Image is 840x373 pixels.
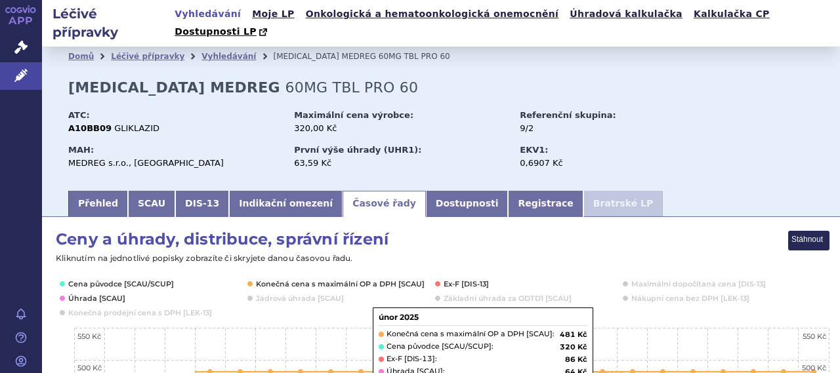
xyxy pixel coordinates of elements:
[77,363,102,372] text: 500 Kč
[77,332,101,341] text: 550 Kč
[520,110,616,120] strong: Referenční skupina:
[379,52,450,61] span: 60MG TBL PRO 60
[68,52,94,61] a: Domů
[294,110,413,120] strong: Maximální cena výrobce:
[508,191,583,217] a: Registrace
[56,253,353,263] text: Kliknutím na jednotlivé popisky zobrazíte či skryjete danou časovou řadu.
[631,279,763,289] button: Show Maximální dopočítaná cena [DIS-13]
[294,145,421,155] strong: První výše úhrady (UHR1):
[802,363,826,372] text: 500 Kč
[690,5,774,23] a: Kalkulačka CP
[42,5,171,41] h2: Léčivé přípravky
[302,5,563,23] a: Onkologická a hematoonkologická onemocnění
[256,279,422,289] button: Show Konečná cena s maximální OP a DPH [SCAU]
[175,26,257,37] span: Dostupnosti LP
[68,157,282,169] div: MEDREG s.r.o., [GEOGRAPHIC_DATA]
[285,79,419,96] span: 60MG TBL PRO 60
[111,52,184,61] a: Léčivé přípravky
[631,293,748,304] button: Show Nákupní cena bez DPH [LEK-13]
[68,123,112,133] strong: A10BB09
[444,293,569,304] button: Show Základní úhrada za ODTD1 [SCAU]
[68,110,90,120] strong: ATC:
[444,279,490,289] button: Show Ex-F [DIS-13]
[248,5,298,23] a: Moje LP
[56,229,388,250] span: Ceny a úhrady, distribuce, správní řízení
[294,157,507,169] div: 63,59 Kč
[294,123,507,134] div: 320,00 Kč
[175,191,229,217] a: DIS-13
[256,293,341,304] button: Show Jádrová úhrada [SCAU]
[520,123,667,134] div: 9/2
[273,52,375,61] span: [MEDICAL_DATA] MEDREG
[68,191,128,217] a: Přehled
[171,5,245,23] a: Vyhledávání
[201,52,256,61] a: Vyhledávání
[68,279,172,289] button: Show Cena původce [SCAU/SCUP]
[789,231,829,250] button: View chart menu, Ceny a úhrady, distribuce, správní řízení
[803,332,826,341] text: 550 Kč
[520,157,667,169] div: 0,6907 Kč
[68,293,123,304] button: Show Úhrada [SCAU]
[426,191,509,217] a: Dostupnosti
[128,191,175,217] a: SCAU
[114,123,159,133] span: GLIKLAZID
[68,145,94,155] strong: MAH:
[68,79,280,96] strong: [MEDICAL_DATA] MEDREG
[566,5,686,23] a: Úhradová kalkulačka
[520,145,548,155] strong: EKV1:
[229,191,343,217] a: Indikační omezení
[171,23,274,41] a: Dostupnosti LP
[68,307,209,318] button: Show Konečná prodejní cena s DPH [LEK-13]
[343,191,426,217] a: Časové řady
